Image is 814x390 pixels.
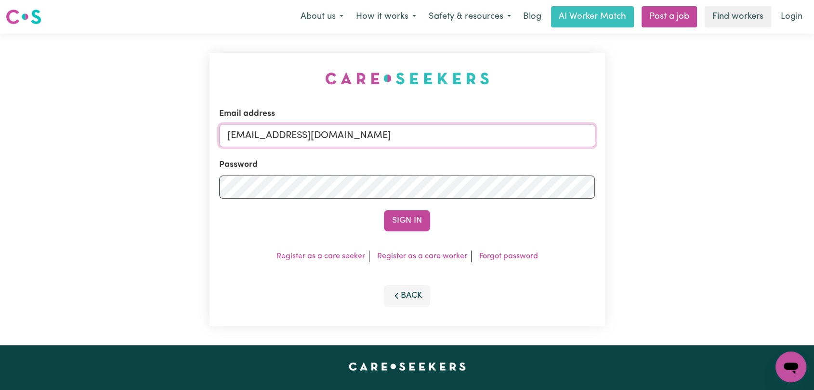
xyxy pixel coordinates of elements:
a: Login [775,6,808,27]
a: Careseekers home page [349,363,466,370]
button: About us [294,7,350,27]
img: Careseekers logo [6,8,41,25]
button: Back [384,285,430,306]
a: Forgot password [479,252,538,260]
a: Register as a care worker [377,252,467,260]
a: Careseekers logo [6,6,41,28]
a: Blog [517,6,547,27]
a: AI Worker Match [551,6,634,27]
input: Email address [219,124,595,147]
button: How it works [350,7,422,27]
label: Password [219,159,258,171]
a: Post a job [642,6,697,27]
button: Sign In [384,210,430,231]
iframe: Button to launch messaging window [775,352,806,382]
button: Safety & resources [422,7,517,27]
a: Register as a care seeker [276,252,365,260]
a: Find workers [705,6,771,27]
label: Email address [219,108,275,120]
